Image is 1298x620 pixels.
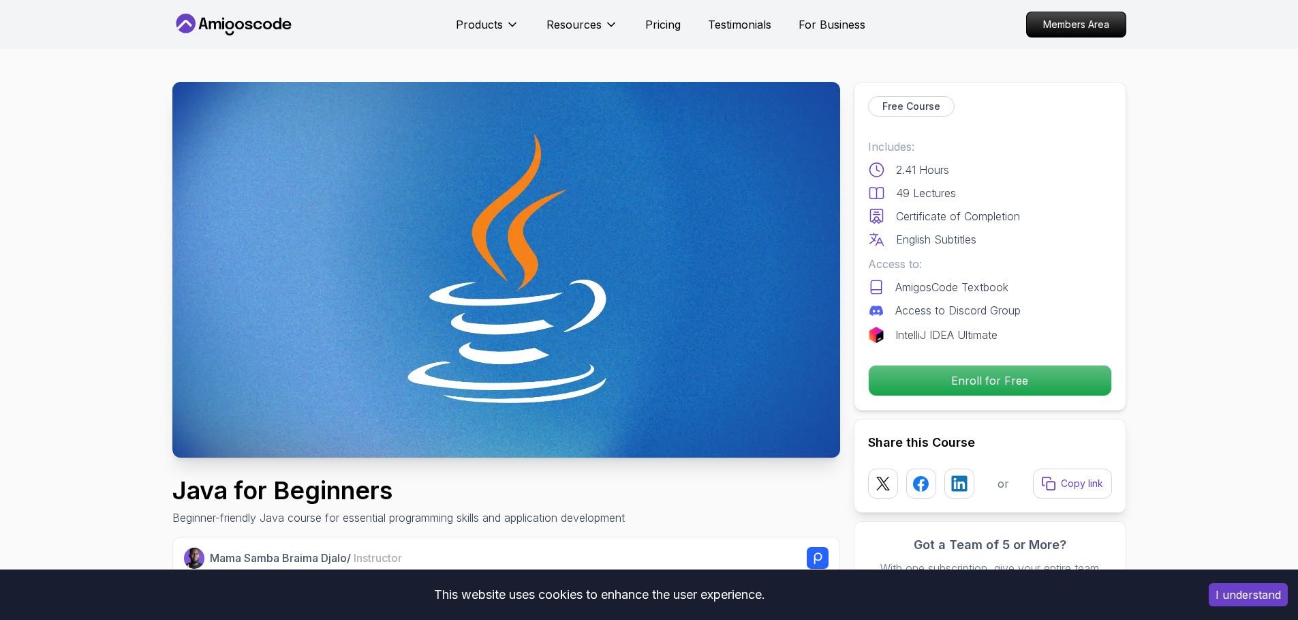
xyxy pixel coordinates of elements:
[895,302,1021,319] p: Access to Discord Group
[172,477,625,504] h1: Java for Beginners
[1027,12,1126,37] p: Members Area
[868,433,1112,452] h2: Share this Course
[868,365,1112,396] button: Enroll for Free
[896,185,956,201] p: 49 Lectures
[546,16,602,33] p: Resources
[210,550,402,566] p: Mama Samba Braima Djalo /
[546,16,618,44] button: Resources
[896,162,949,178] p: 2.41 Hours
[172,510,625,526] p: Beginner-friendly Java course for essential programming skills and application development
[882,100,940,113] p: Free Course
[1026,12,1126,38] a: Members Area
[184,548,205,569] img: Nelson Djalo
[868,138,1112,155] p: Includes:
[456,16,503,33] p: Products
[1214,535,1298,600] iframe: chat widget
[868,327,884,343] img: jetbrains logo
[868,256,1112,272] p: Access to:
[1061,477,1103,490] p: Copy link
[456,16,519,44] button: Products
[645,16,681,33] a: Pricing
[896,208,1020,224] p: Certificate of Completion
[708,16,771,33] a: Testimonials
[1209,583,1288,606] button: Accept cookies
[896,231,976,248] p: English Subtitles
[799,16,865,33] a: For Business
[868,560,1112,593] p: With one subscription, give your entire team access to all courses and features.
[998,475,1009,492] p: or
[354,551,402,565] span: Instructor
[172,82,840,458] img: java-for-beginners_thumbnail
[868,535,1112,555] h3: Got a Team of 5 or More?
[895,279,1008,295] p: AmigosCode Textbook
[869,366,1111,396] p: Enroll for Free
[895,327,998,343] p: IntelliJ IDEA Ultimate
[10,580,1188,610] div: This website uses cookies to enhance the user experience.
[1033,469,1112,499] button: Copy link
